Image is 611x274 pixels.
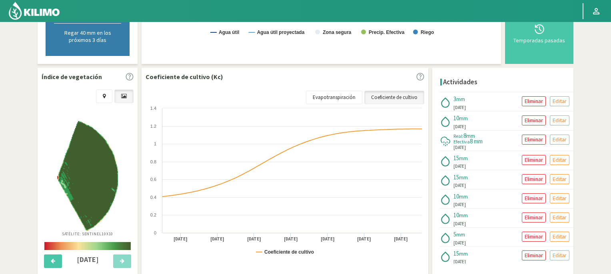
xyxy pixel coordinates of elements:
[525,251,543,260] p: Eliminar
[453,144,466,151] span: [DATE]
[453,201,466,208] span: [DATE]
[456,231,465,238] span: mm
[550,250,569,260] button: Editar
[525,135,543,144] p: Eliminar
[453,154,459,162] span: 15
[453,139,470,145] span: Efectiva
[525,97,543,106] p: Eliminar
[453,258,466,265] span: [DATE]
[550,135,569,145] button: Editar
[553,213,567,222] p: Editar
[357,236,371,242] text: [DATE]
[321,236,335,242] text: [DATE]
[470,137,483,145] span: 8 mm
[459,193,468,200] span: mm
[57,121,118,231] img: a487eacc-f788-4cdf-abca-482e5696959c_-_sentinel_-_2025-09-28.png
[42,72,102,81] p: Índice de vegetación
[525,213,543,222] p: Eliminar
[146,72,223,81] p: Coeficiente de cultivo (Kc)
[154,141,156,146] text: 1
[8,1,60,20] img: Kilimo
[522,250,546,260] button: Eliminar
[550,115,569,125] button: Editar
[459,155,468,162] span: mm
[459,250,468,257] span: mm
[553,232,567,241] p: Editar
[553,194,567,203] p: Editar
[522,96,546,106] button: Eliminar
[453,220,466,227] span: [DATE]
[174,236,188,242] text: [DATE]
[67,256,109,264] h4: [DATE]
[150,106,156,111] text: 1.4
[463,132,466,139] span: 8
[553,135,567,144] p: Editar
[421,30,434,35] text: Riego
[459,174,468,181] span: mm
[150,159,156,164] text: 0.8
[522,232,546,242] button: Eliminar
[453,104,466,111] span: [DATE]
[306,91,362,104] a: Evapotranspiración
[550,212,569,222] button: Editar
[453,163,466,170] span: [DATE]
[511,38,567,43] div: Temporadas pasadas
[553,116,567,125] p: Editar
[550,174,569,184] button: Editar
[62,231,114,237] p: Satélite: Sentinel
[210,236,224,242] text: [DATE]
[525,194,543,203] p: Eliminar
[44,242,131,250] img: scale
[553,251,567,260] p: Editar
[264,249,314,255] text: Coeficiente de cultivo
[102,231,114,236] span: 10X10
[453,193,459,200] span: 10
[550,96,569,106] button: Editar
[150,177,156,182] text: 0.6
[550,155,569,165] button: Editar
[522,174,546,184] button: Eliminar
[453,211,459,219] span: 10
[150,212,156,217] text: 0.2
[257,30,305,35] text: Agua útil proyectada
[219,30,239,35] text: Agua útil
[522,193,546,203] button: Eliminar
[364,91,424,104] a: Coeficiente de cultivo
[459,212,468,219] span: mm
[54,29,121,44] p: Regar 40 mm en los próximos 3 días
[522,135,546,145] button: Eliminar
[522,115,546,125] button: Eliminar
[550,232,569,242] button: Editar
[453,114,459,122] span: 10
[284,236,298,242] text: [DATE]
[150,124,156,129] text: 1.2
[443,78,477,86] h4: Actividades
[553,97,567,106] p: Editar
[453,173,459,181] span: 15
[150,195,156,200] text: 0.4
[247,236,261,242] text: [DATE]
[553,175,567,184] p: Editar
[453,133,463,139] span: Real:
[394,236,408,242] text: [DATE]
[522,212,546,222] button: Eliminar
[453,230,456,238] span: 5
[522,155,546,165] button: Eliminar
[509,6,569,60] button: Temporadas pasadas
[525,175,543,184] p: Eliminar
[453,182,466,189] span: [DATE]
[453,240,466,246] span: [DATE]
[453,123,466,130] span: [DATE]
[323,30,351,35] text: Zona segura
[456,95,465,103] span: mm
[459,115,468,122] span: mm
[525,116,543,125] p: Eliminar
[154,230,156,235] text: 0
[550,193,569,203] button: Editar
[453,250,459,257] span: 15
[466,132,475,139] span: mm
[553,155,567,165] p: Editar
[369,30,405,35] text: Precip. Efectiva
[525,232,543,241] p: Eliminar
[525,155,543,165] p: Eliminar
